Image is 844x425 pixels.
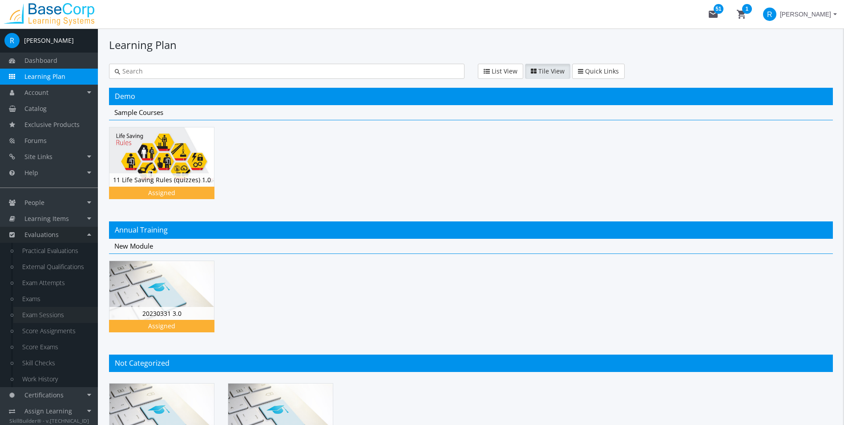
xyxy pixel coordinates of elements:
span: Evaluations [24,230,59,239]
span: New Module [114,241,153,250]
div: 20230331 3.0 [109,307,214,320]
mat-icon: mail [708,9,719,20]
div: Assigned [111,322,213,331]
div: 11 Life Saving Rules (quizzes) 1.0 [109,127,228,212]
span: Catalog [24,104,47,113]
input: Search [120,67,459,76]
span: Demo [115,91,135,101]
div: 11 Life Saving Rules (quizzes) 1.0 [109,173,214,187]
span: Help [24,168,38,177]
span: Exclusive Products [24,120,80,129]
a: Exam Attempts [13,275,98,291]
a: Score Assignments [13,323,98,339]
h1: Learning Plan [109,37,833,53]
span: Learning Items [24,214,69,223]
mat-icon: shopping_cart [736,9,747,20]
span: Tile View [538,67,565,75]
a: Skill Checks [13,355,98,371]
a: External Qualifications [13,259,98,275]
a: Exam Sessions [13,307,98,323]
span: Quick Links [585,67,619,75]
span: List View [492,67,517,75]
span: R [4,33,20,48]
span: Assign Learning [24,407,72,415]
div: 20230331 3.0 [109,261,228,346]
span: Dashboard [24,56,57,65]
small: SkillBuilder® - v.[TECHNICAL_ID] [9,417,89,424]
span: R [763,8,776,21]
span: Certifications [24,391,64,399]
span: People [24,198,44,207]
a: Score Exams [13,339,98,355]
span: Sample Courses [114,108,163,117]
span: Forums [24,136,47,145]
span: Account [24,88,48,97]
span: [PERSON_NAME] [780,6,831,22]
span: Not Categorized [115,358,170,368]
div: [PERSON_NAME] [24,36,74,45]
span: Site Links [24,152,52,161]
a: Practical Evaluations [13,243,98,259]
span: Learning Plan [24,72,65,81]
div: Assigned [111,188,213,197]
a: Work History [13,371,98,387]
span: Annual Training [115,225,168,235]
a: Exams [13,291,98,307]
